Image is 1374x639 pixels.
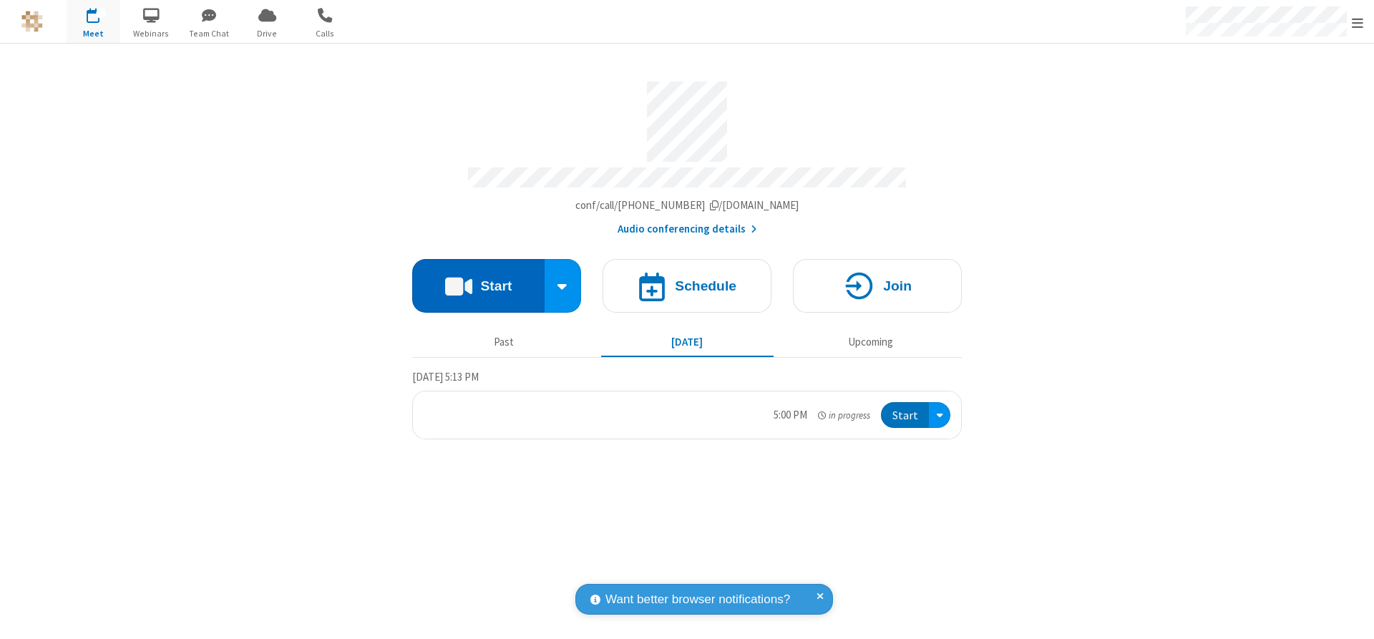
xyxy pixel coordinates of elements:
[418,328,590,356] button: Past
[784,328,957,356] button: Upcoming
[1338,602,1363,629] iframe: Chat
[929,402,950,429] div: Open menu
[603,259,771,313] button: Schedule
[575,197,799,214] button: Copy my meeting room linkCopy my meeting room link
[412,370,479,384] span: [DATE] 5:13 PM
[575,198,799,212] span: Copy my meeting room link
[412,259,545,313] button: Start
[818,409,870,422] em: in progress
[675,279,736,293] h4: Schedule
[240,27,294,40] span: Drive
[605,590,790,609] span: Want better browser notifications?
[480,279,512,293] h4: Start
[601,328,774,356] button: [DATE]
[793,259,962,313] button: Join
[97,8,106,19] div: 1
[412,71,962,238] section: Account details
[21,11,43,32] img: QA Selenium DO NOT DELETE OR CHANGE
[545,259,582,313] div: Start conference options
[182,27,236,40] span: Team Chat
[298,27,352,40] span: Calls
[412,369,962,440] section: Today's Meetings
[881,402,929,429] button: Start
[125,27,178,40] span: Webinars
[774,407,807,424] div: 5:00 PM
[618,221,757,238] button: Audio conferencing details
[67,27,120,40] span: Meet
[883,279,912,293] h4: Join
